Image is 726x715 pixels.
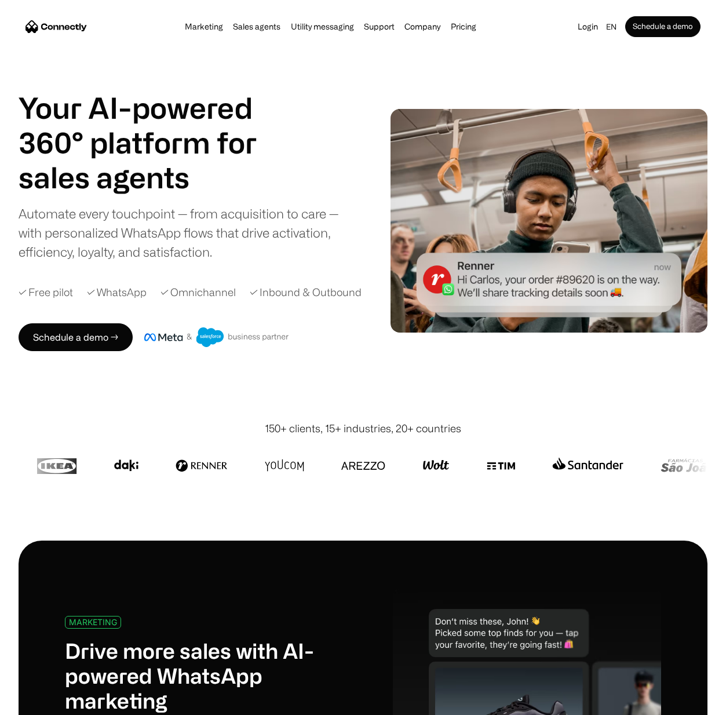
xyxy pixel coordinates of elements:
div: MARKETING [69,618,117,626]
div: ✓ Free pilot [19,284,73,300]
div: carousel [19,160,285,195]
a: Login [574,19,601,35]
a: Utility messaging [287,22,357,31]
a: Sales agents [229,22,284,31]
div: en [606,19,616,35]
div: 150+ clients, 15+ industries, 20+ countries [265,421,461,436]
div: Company [404,19,440,35]
a: Schedule a demo → [19,323,133,351]
a: Marketing [181,22,227,31]
h1: Drive more sales with AI-powered WhatsApp marketing [65,638,363,713]
a: Schedule a demo [625,16,701,37]
aside: Language selected: English [12,694,70,711]
a: Support [360,22,398,31]
a: home [25,18,87,35]
div: ✓ Omnichannel [160,284,236,300]
div: 1 of 4 [19,160,285,195]
div: ✓ WhatsApp [87,284,147,300]
h1: sales agents [19,160,285,195]
div: ✓ Inbound & Outbound [250,284,362,300]
div: en [601,19,625,35]
div: Company [401,19,444,35]
img: Meta and Salesforce business partner badge. [144,327,289,347]
ul: Language list [23,695,70,711]
div: Automate every touchpoint — from acquisition to care — with personalized WhatsApp flows that driv... [19,204,359,261]
h1: Your AI-powered 360° platform for [19,90,285,160]
a: Pricing [447,22,480,31]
